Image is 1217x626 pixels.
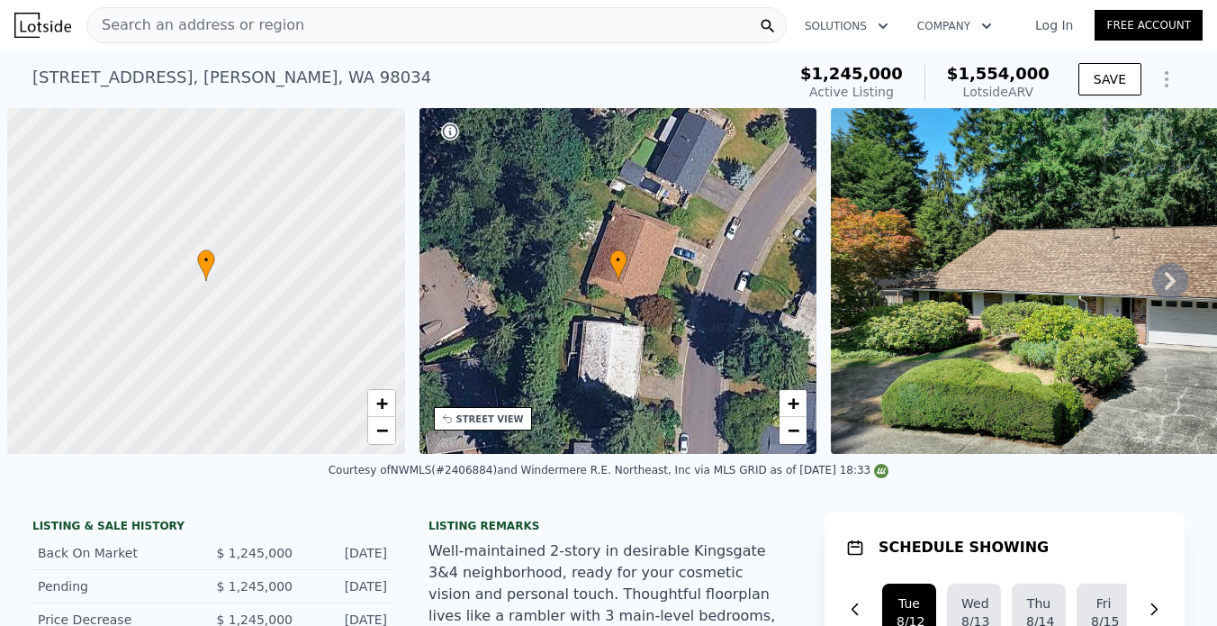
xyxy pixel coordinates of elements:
[307,577,387,595] div: [DATE]
[874,464,888,478] img: NWMLS Logo
[14,13,71,38] img: Lotside
[1149,61,1185,97] button: Show Options
[947,83,1050,101] div: Lotside ARV
[368,390,395,417] a: Zoom in
[216,579,293,594] span: $ 1,245,000
[961,594,987,612] div: Wed
[790,10,903,42] button: Solutions
[197,252,215,268] span: •
[456,413,524,426] div: STREET VIEW
[788,419,799,441] span: −
[1095,10,1203,41] a: Free Account
[1014,16,1095,34] a: Log In
[87,14,304,36] span: Search an address or region
[38,577,198,595] div: Pending
[375,392,387,414] span: +
[1078,63,1141,95] button: SAVE
[809,85,894,99] span: Active Listing
[32,519,392,537] div: LISTING & SALE HISTORY
[609,252,627,268] span: •
[216,546,293,560] span: $ 1,245,000
[329,464,889,476] div: Courtesy of NWMLS (#2406884) and Windermere R.E. Northeast, Inc via MLS GRID as of [DATE] 18:33
[368,417,395,444] a: Zoom out
[897,594,922,612] div: Tue
[780,390,807,417] a: Zoom in
[780,417,807,444] a: Zoom out
[879,537,1049,558] h1: SCHEDULE SHOWING
[38,544,198,562] div: Back On Market
[788,392,799,414] span: +
[800,64,903,83] span: $1,245,000
[197,249,215,281] div: •
[1026,594,1051,612] div: Thu
[375,419,387,441] span: −
[307,544,387,562] div: [DATE]
[947,64,1050,83] span: $1,554,000
[428,519,789,533] div: Listing remarks
[32,65,431,90] div: [STREET_ADDRESS] , [PERSON_NAME] , WA 98034
[609,249,627,281] div: •
[903,10,1006,42] button: Company
[1091,594,1116,612] div: Fri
